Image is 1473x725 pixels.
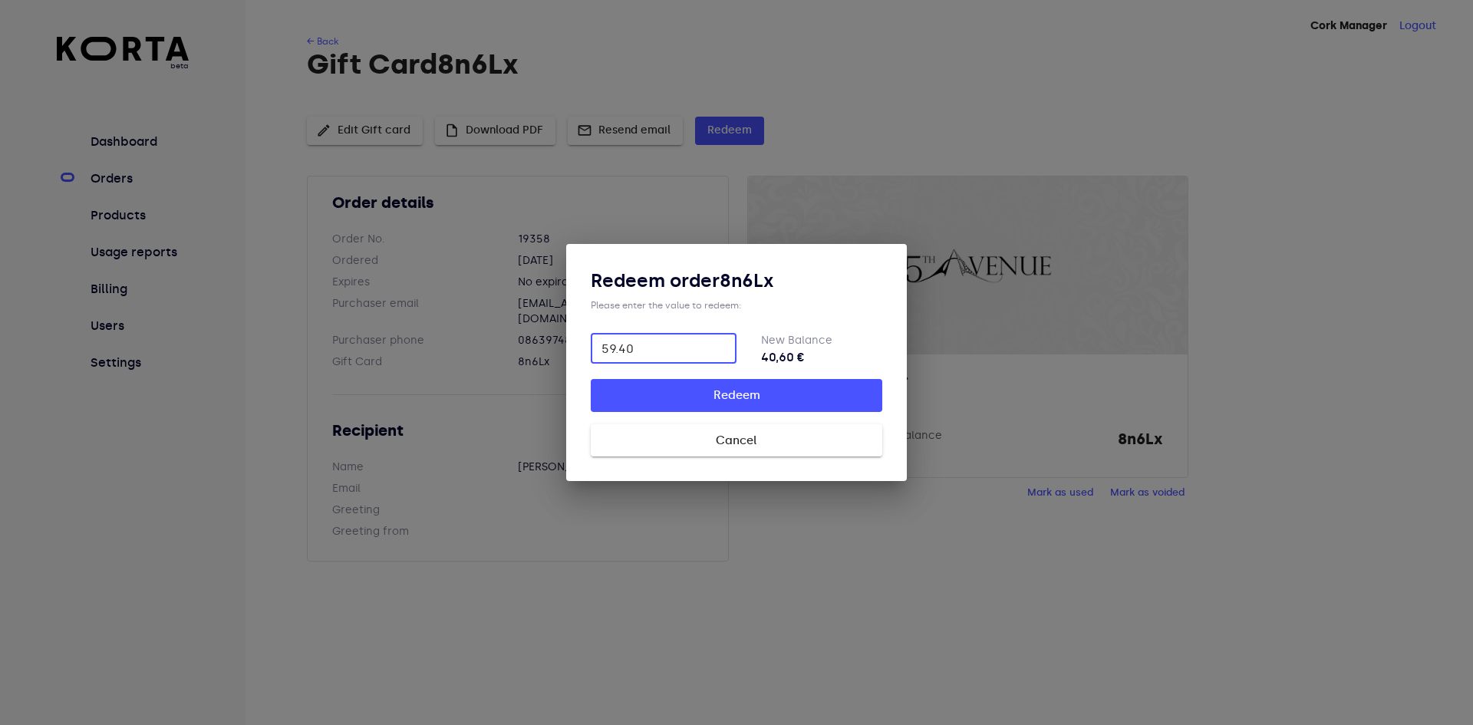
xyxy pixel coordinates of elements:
[615,430,858,450] span: Cancel
[615,385,858,405] span: Redeem
[591,379,882,411] button: Redeem
[591,299,882,311] div: Please enter the value to redeem:
[761,348,882,367] strong: 40,60 €
[761,334,832,347] label: New Balance
[591,424,882,456] button: Cancel
[591,269,882,293] h3: Redeem order 8n6Lx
